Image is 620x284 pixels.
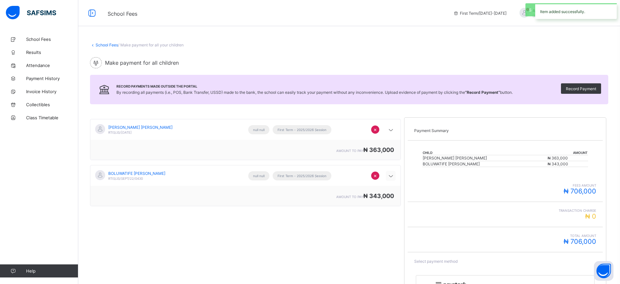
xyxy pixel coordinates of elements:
[373,126,377,133] span: ×
[108,176,143,180] span: RTIS/JS/SEPT/22/0430
[90,119,401,160] div: [object Object]
[363,192,394,199] span: ₦ 343,000
[253,128,265,132] span: null null
[566,86,596,91] span: Record Payment
[453,11,507,16] span: session/term information
[414,259,458,264] span: Select payment method
[585,212,596,220] span: ₦ 0
[465,90,500,95] b: “Record Payment”
[422,161,547,167] td: BOLUWATIFE [PERSON_NAME]
[373,172,377,179] span: ×
[564,238,596,245] span: ₦ 706,000
[336,149,363,153] span: amount to pay
[26,102,78,107] span: Collectibles
[278,174,326,178] span: First Term - 2025/2026 Session
[90,165,401,206] div: [object Object]
[387,173,395,179] i: arrow
[26,76,78,81] span: Payment History
[414,234,596,238] span: Total Amount
[548,161,568,166] span: ₦ 343,000
[6,6,56,20] img: safsims
[564,187,596,195] span: ₦ 706,000
[116,84,513,88] span: Record Payments Made Outside the Portal
[26,115,78,120] span: Class Timetable
[116,90,513,95] span: By recording all payments (i.e., POS, Bank Transfer, USSD) made to the bank, the school can easil...
[26,63,78,68] span: Attendance
[96,42,118,47] a: School Fees
[278,128,326,132] span: First Term - 2025/2026 Session
[547,150,588,155] th: Amount
[363,146,394,153] span: ₦ 363,000
[422,155,547,161] td: [PERSON_NAME] [PERSON_NAME]
[336,195,363,199] span: amount to pay
[548,156,568,160] span: ₦ 363,000
[26,50,78,55] span: Results
[414,183,596,187] span: fees amount
[26,268,78,274] span: Help
[414,128,596,133] p: Payment Summary
[387,127,395,133] i: arrow
[422,150,547,155] th: Child
[594,261,613,281] button: Open asap
[108,125,173,130] span: [PERSON_NAME] [PERSON_NAME]
[105,59,179,66] span: Make payment for all children
[108,171,165,176] span: BOLUWATIFE [PERSON_NAME]
[513,8,604,19] div: AkiodeOlawale
[26,89,78,94] span: Invoice History
[253,174,265,178] span: null null
[108,130,132,134] span: rtis/js/[DATE]
[108,10,137,17] span: School Fees
[26,37,78,42] span: School Fees
[118,42,184,47] span: / Make payment for all your children
[414,209,596,212] span: Transaction charge
[535,3,617,19] div: Item added successfully.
